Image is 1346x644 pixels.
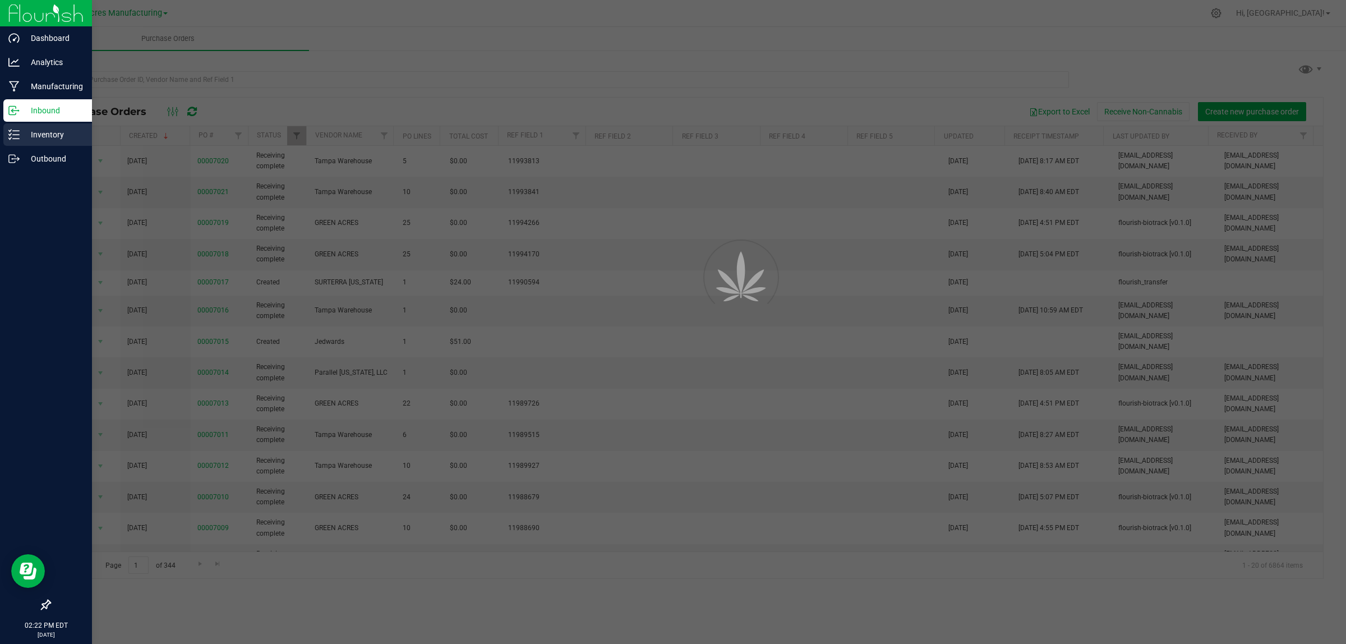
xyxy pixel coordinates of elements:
[8,129,20,140] inline-svg: Inventory
[8,105,20,116] inline-svg: Inbound
[20,80,87,93] p: Manufacturing
[8,57,20,68] inline-svg: Analytics
[8,33,20,44] inline-svg: Dashboard
[8,81,20,92] inline-svg: Manufacturing
[20,56,87,69] p: Analytics
[20,152,87,165] p: Outbound
[20,31,87,45] p: Dashboard
[20,104,87,117] p: Inbound
[5,620,87,631] p: 02:22 PM EDT
[11,554,45,588] iframe: Resource center
[5,631,87,639] p: [DATE]
[8,153,20,164] inline-svg: Outbound
[20,128,87,141] p: Inventory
